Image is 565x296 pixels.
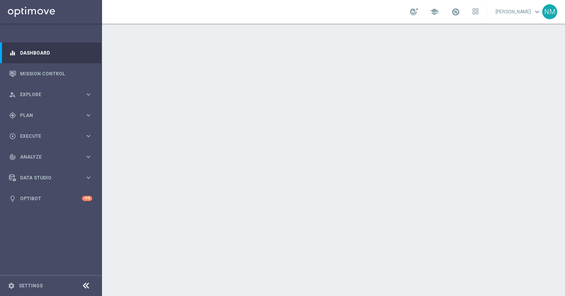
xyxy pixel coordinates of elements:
div: Explore [9,91,85,98]
span: school [430,7,439,16]
span: Data Studio [20,175,85,180]
div: Data Studio [9,174,85,181]
div: NM [542,4,557,19]
div: Dashboard [9,42,92,63]
i: keyboard_arrow_right [85,153,92,161]
i: track_changes [9,153,16,161]
i: lightbulb [9,195,16,202]
i: person_search [9,91,16,98]
button: lightbulb Optibot +10 [9,196,93,202]
div: +10 [82,196,92,201]
span: Plan [20,113,85,118]
a: Settings [19,283,43,288]
button: person_search Explore keyboard_arrow_right [9,91,93,98]
button: Data Studio keyboard_arrow_right [9,175,93,181]
i: settings [8,282,15,289]
a: Mission Control [20,63,92,84]
button: Mission Control [9,71,93,77]
button: equalizer Dashboard [9,50,93,56]
i: keyboard_arrow_right [85,132,92,140]
span: Analyze [20,155,85,159]
span: Execute [20,134,85,139]
span: keyboard_arrow_down [533,7,541,16]
a: [PERSON_NAME]keyboard_arrow_down [495,6,542,18]
span: Explore [20,92,85,97]
a: Optibot [20,188,82,209]
i: keyboard_arrow_right [85,111,92,119]
i: keyboard_arrow_right [85,91,92,98]
button: gps_fixed Plan keyboard_arrow_right [9,112,93,119]
i: gps_fixed [9,112,16,119]
div: Plan [9,112,85,119]
button: play_circle_outline Execute keyboard_arrow_right [9,133,93,139]
div: Analyze [9,153,85,161]
i: keyboard_arrow_right [85,174,92,181]
button: track_changes Analyze keyboard_arrow_right [9,154,93,160]
a: Dashboard [20,42,92,63]
div: Mission Control [9,63,92,84]
div: Optibot [9,188,92,209]
i: equalizer [9,49,16,57]
div: Execute [9,133,85,140]
i: play_circle_outline [9,133,16,140]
